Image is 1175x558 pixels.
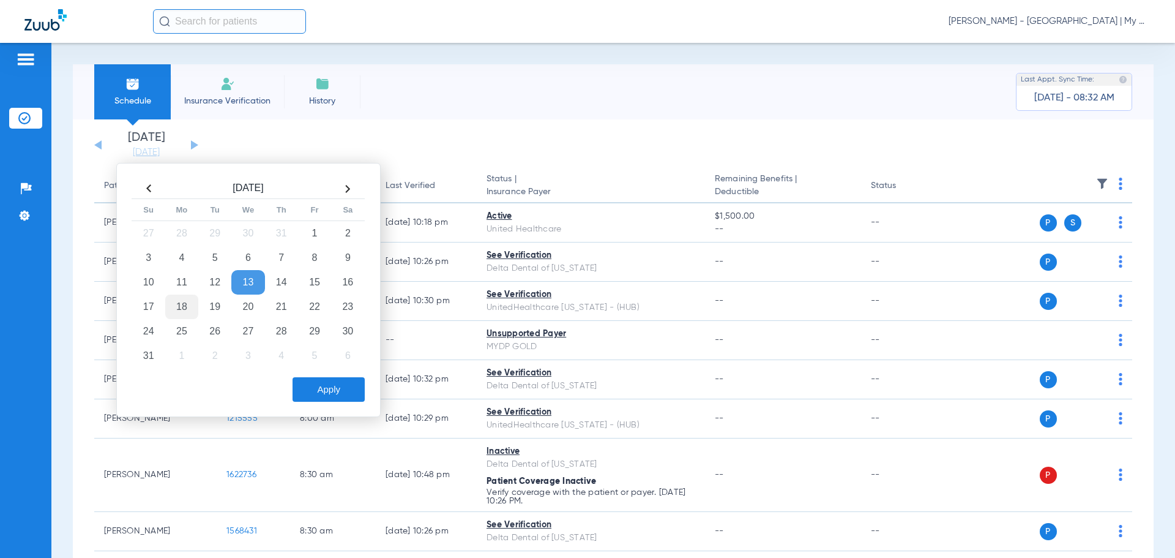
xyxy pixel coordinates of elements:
[487,477,596,486] span: Patient Coverage Inactive
[315,77,330,91] img: History
[226,470,256,479] span: 1622736
[1040,467,1057,484] span: P
[110,132,183,159] li: [DATE]
[487,445,695,458] div: Inactive
[94,439,217,512] td: [PERSON_NAME]
[376,512,477,551] td: [DATE] 10:26 PM
[104,179,158,192] div: Patient Name
[487,380,695,393] div: Delta Dental of [US_STATE]
[487,301,695,314] div: UnitedHealthcare [US_STATE] - (HUB)
[1119,178,1122,190] img: group-dot-blue.svg
[715,257,724,266] span: --
[487,249,695,262] div: See Verification
[1119,469,1122,481] img: group-dot-blue.svg
[715,223,851,236] span: --
[1114,499,1175,558] iframe: Chat Widget
[153,9,306,34] input: Search for patients
[94,399,217,439] td: [PERSON_NAME]
[1040,293,1057,310] span: P
[1096,178,1108,190] img: filter.svg
[386,179,435,192] div: Last Verified
[376,203,477,243] td: [DATE] 10:18 PM
[376,399,477,439] td: [DATE] 10:29 PM
[487,262,695,275] div: Delta Dental of [US_STATE]
[110,146,183,159] a: [DATE]
[376,243,477,282] td: [DATE] 10:26 PM
[1119,216,1122,228] img: group-dot-blue.svg
[861,399,944,439] td: --
[487,488,695,505] p: Verify coverage with the patient or payer. [DATE] 10:26 PM.
[376,439,477,512] td: [DATE] 10:48 PM
[715,296,724,305] span: --
[226,414,258,423] span: 1215555
[715,375,724,383] span: --
[290,399,376,439] td: 8:00 AM
[1119,75,1127,84] img: last sync help info
[487,223,695,236] div: United Healthcare
[861,512,944,551] td: --
[1040,371,1057,388] span: P
[293,95,351,107] span: History
[715,336,724,344] span: --
[1040,254,1057,271] span: P
[376,282,477,321] td: [DATE] 10:30 PM
[104,179,207,192] div: Patient Name
[1021,74,1094,86] span: Last Appt. Sync Time:
[1034,92,1114,104] span: [DATE] - 08:32 AM
[1040,214,1057,232] span: P
[220,77,235,91] img: Manual Insurance Verification
[715,470,724,479] span: --
[487,367,695,380] div: See Verification
[1119,373,1122,385] img: group-dot-blue.svg
[487,288,695,301] div: See Verification
[487,532,695,545] div: Delta Dental of [US_STATE]
[376,321,477,360] td: --
[1119,334,1122,346] img: group-dot-blue.svg
[290,512,376,551] td: 8:30 AM
[487,419,695,432] div: UnitedHealthcare [US_STATE] - (HUB)
[715,210,851,223] span: $1,500.00
[24,9,67,31] img: Zuub Logo
[487,328,695,341] div: Unsupported Payer
[487,519,695,532] div: See Verification
[705,169,860,203] th: Remaining Benefits |
[861,321,944,360] td: --
[180,95,275,107] span: Insurance Verification
[861,243,944,282] td: --
[715,186,851,198] span: Deductible
[290,439,376,512] td: 8:30 AM
[861,203,944,243] td: --
[376,360,477,399] td: [DATE] 10:32 PM
[949,15,1151,28] span: [PERSON_NAME] - [GEOGRAPHIC_DATA] | My Community Dental Centers
[477,169,705,203] th: Status |
[159,16,170,27] img: Search Icon
[487,210,695,223] div: Active
[487,341,695,353] div: MYDP GOLD
[103,95,162,107] span: Schedule
[861,439,944,512] td: --
[1064,214,1081,232] span: S
[487,458,695,471] div: Delta Dental of [US_STATE]
[487,186,695,198] span: Insurance Payer
[1040,410,1057,428] span: P
[1119,412,1122,424] img: group-dot-blue.svg
[861,360,944,399] td: --
[1119,255,1122,268] img: group-dot-blue.svg
[1040,523,1057,540] span: P
[16,52,35,67] img: hamburger-icon
[386,179,467,192] div: Last Verified
[165,179,331,199] th: [DATE]
[226,527,257,535] span: 1568431
[293,377,365,402] button: Apply
[861,282,944,321] td: --
[715,527,724,535] span: --
[861,169,944,203] th: Status
[1119,295,1122,307] img: group-dot-blue.svg
[125,77,140,91] img: Schedule
[715,414,724,423] span: --
[487,406,695,419] div: See Verification
[94,512,217,551] td: [PERSON_NAME]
